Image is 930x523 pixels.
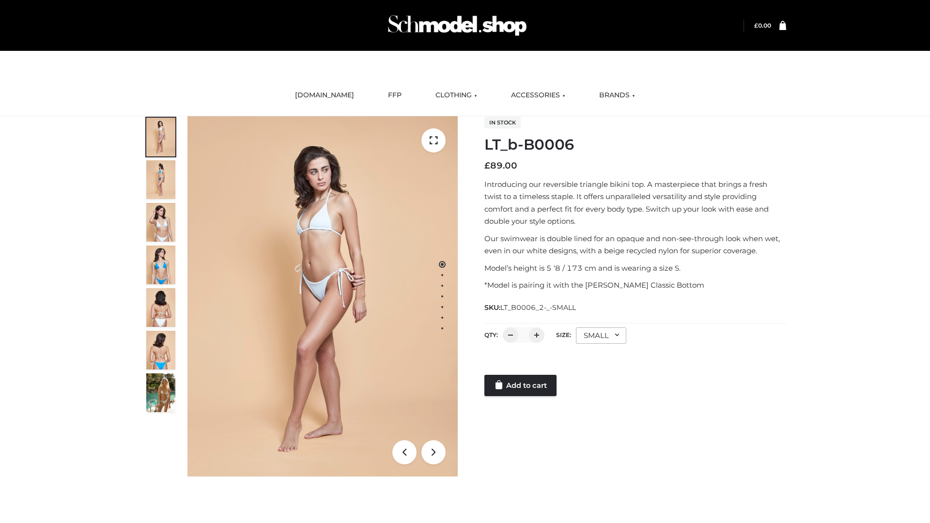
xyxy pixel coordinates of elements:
[146,288,175,327] img: ArielClassicBikiniTop_CloudNine_AzureSky_OW114ECO_7-scaled.jpg
[146,118,175,156] img: ArielClassicBikiniTop_CloudNine_AzureSky_OW114ECO_1-scaled.jpg
[146,160,175,199] img: ArielClassicBikiniTop_CloudNine_AzureSky_OW114ECO_2-scaled.jpg
[146,203,175,242] img: ArielClassicBikiniTop_CloudNine_AzureSky_OW114ECO_3-scaled.jpg
[484,375,557,396] a: Add to cart
[484,331,498,338] label: QTY:
[146,331,175,369] img: ArielClassicBikiniTop_CloudNine_AzureSky_OW114ECO_8-scaled.jpg
[428,85,484,106] a: CLOTHING
[381,85,409,106] a: FFP
[484,160,517,171] bdi: 89.00
[484,136,786,154] h1: LT_b-B0006
[484,178,786,228] p: Introducing our reversible triangle bikini top. A masterpiece that brings a fresh twist to a time...
[484,279,786,292] p: *Model is pairing it with the [PERSON_NAME] Classic Bottom
[592,85,642,106] a: BRANDS
[484,262,786,275] p: Model’s height is 5 ‘8 / 173 cm and is wearing a size S.
[187,116,458,477] img: ArielClassicBikiniTop_CloudNine_AzureSky_OW114ECO_1
[754,22,758,29] span: £
[576,327,626,344] div: SMALL
[385,6,530,45] img: Schmodel Admin 964
[484,302,577,313] span: SKU:
[484,232,786,257] p: Our swimwear is double lined for an opaque and non-see-through look when wet, even in our white d...
[754,22,771,29] a: £0.00
[288,85,361,106] a: [DOMAIN_NAME]
[484,160,490,171] span: £
[146,373,175,412] img: Arieltop_CloudNine_AzureSky2.jpg
[556,331,571,338] label: Size:
[754,22,771,29] bdi: 0.00
[484,117,521,128] span: In stock
[146,246,175,284] img: ArielClassicBikiniTop_CloudNine_AzureSky_OW114ECO_4-scaled.jpg
[504,85,573,106] a: ACCESSORIES
[500,303,576,312] span: LT_B0006_2-_-SMALL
